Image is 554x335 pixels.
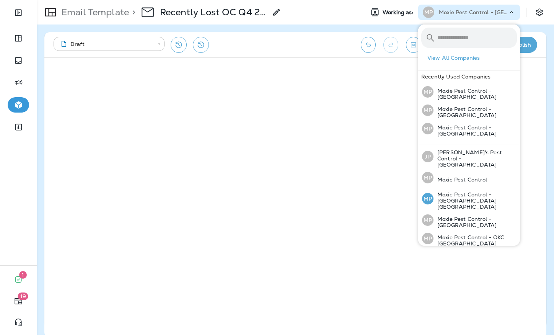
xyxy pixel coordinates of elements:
[533,5,546,19] button: Settings
[418,229,520,248] button: MPMoxie Pest Control - OKC [GEOGRAPHIC_DATA]
[171,37,187,53] button: Restore from previous version
[433,124,517,137] p: Moxie Pest Control - [GEOGRAPHIC_DATA]
[422,123,433,134] div: MP
[422,193,433,204] div: MP
[422,214,433,226] div: MP
[423,7,434,18] div: MP
[433,149,517,168] p: [PERSON_NAME]'s Pest Control - [GEOGRAPHIC_DATA]
[193,37,209,53] button: View Changelog
[418,169,520,186] button: MPMoxie Pest Control
[433,106,517,118] p: Moxie Pest Control - [GEOGRAPHIC_DATA]
[418,186,520,211] button: MPMoxie Pest Control - [GEOGRAPHIC_DATA] [GEOGRAPHIC_DATA]
[433,191,517,210] p: Moxie Pest Control - [GEOGRAPHIC_DATA] [GEOGRAPHIC_DATA]
[59,40,152,48] div: Draft
[422,86,433,98] div: MP
[383,9,415,16] span: Working as:
[433,234,517,247] p: Moxie Pest Control - OKC [GEOGRAPHIC_DATA]
[422,233,433,244] div: MP
[8,5,29,20] button: Expand Sidebar
[433,176,487,183] p: Moxie Pest Control
[406,37,421,53] button: Toggle preview
[8,293,29,309] button: 19
[422,105,433,116] div: MP
[418,144,520,169] button: JP[PERSON_NAME]'s Pest Control - [GEOGRAPHIC_DATA]
[418,83,520,101] button: MPMoxie Pest Control - [GEOGRAPHIC_DATA]
[422,151,433,162] div: JP
[8,272,29,287] button: 1
[422,172,433,183] div: MP
[418,70,520,83] div: Recently Used Companies
[361,37,376,53] button: Undo
[424,52,520,64] button: View All Companies
[129,7,135,18] p: >
[418,211,520,229] button: MPMoxie Pest Control - [GEOGRAPHIC_DATA]
[439,9,508,15] p: Moxie Pest Control - [GEOGRAPHIC_DATA]
[160,7,267,18] p: Recently Lost OC Q4 2025
[433,88,517,100] p: Moxie Pest Control - [GEOGRAPHIC_DATA]
[18,293,28,300] span: 19
[418,101,520,119] button: MPMoxie Pest Control - [GEOGRAPHIC_DATA]
[58,7,129,18] p: Email Template
[418,119,520,138] button: MPMoxie Pest Control - [GEOGRAPHIC_DATA]
[19,271,27,279] span: 1
[433,216,517,228] p: Moxie Pest Control - [GEOGRAPHIC_DATA]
